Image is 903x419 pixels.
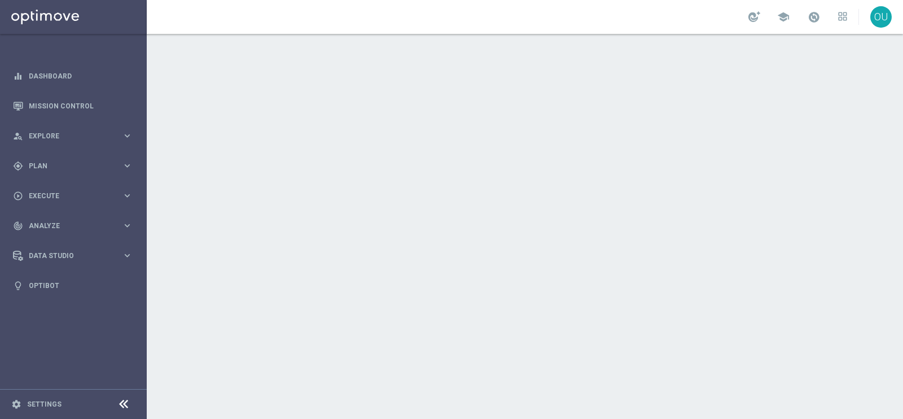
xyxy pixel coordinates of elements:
button: person_search Explore keyboard_arrow_right [12,132,133,141]
span: Execute [29,193,122,199]
i: keyboard_arrow_right [122,190,133,201]
span: Explore [29,133,122,139]
i: person_search [13,131,23,141]
span: Analyze [29,222,122,229]
button: gps_fixed Plan keyboard_arrow_right [12,162,133,171]
div: Mission Control [13,91,133,121]
button: play_circle_outline Execute keyboard_arrow_right [12,191,133,200]
i: play_circle_outline [13,191,23,201]
button: Data Studio keyboard_arrow_right [12,251,133,260]
a: Optibot [29,270,133,300]
a: Dashboard [29,61,133,91]
button: equalizer Dashboard [12,72,133,81]
i: equalizer [13,71,23,81]
span: school [777,11,790,23]
div: Explore [13,131,122,141]
div: Execute [13,191,122,201]
i: keyboard_arrow_right [122,160,133,171]
i: settings [11,399,21,409]
div: Dashboard [13,61,133,91]
a: Mission Control [29,91,133,121]
i: keyboard_arrow_right [122,130,133,141]
a: Settings [27,401,62,408]
div: Optibot [13,270,133,300]
button: Mission Control [12,102,133,111]
span: Plan [29,163,122,169]
div: Analyze [13,221,122,231]
i: lightbulb [13,281,23,291]
div: Data Studio [13,251,122,261]
div: Plan [13,161,122,171]
i: track_changes [13,221,23,231]
i: keyboard_arrow_right [122,220,133,231]
i: keyboard_arrow_right [122,250,133,261]
i: gps_fixed [13,161,23,171]
span: Data Studio [29,252,122,259]
button: track_changes Analyze keyboard_arrow_right [12,221,133,230]
button: lightbulb Optibot [12,281,133,290]
div: OU [870,6,892,28]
